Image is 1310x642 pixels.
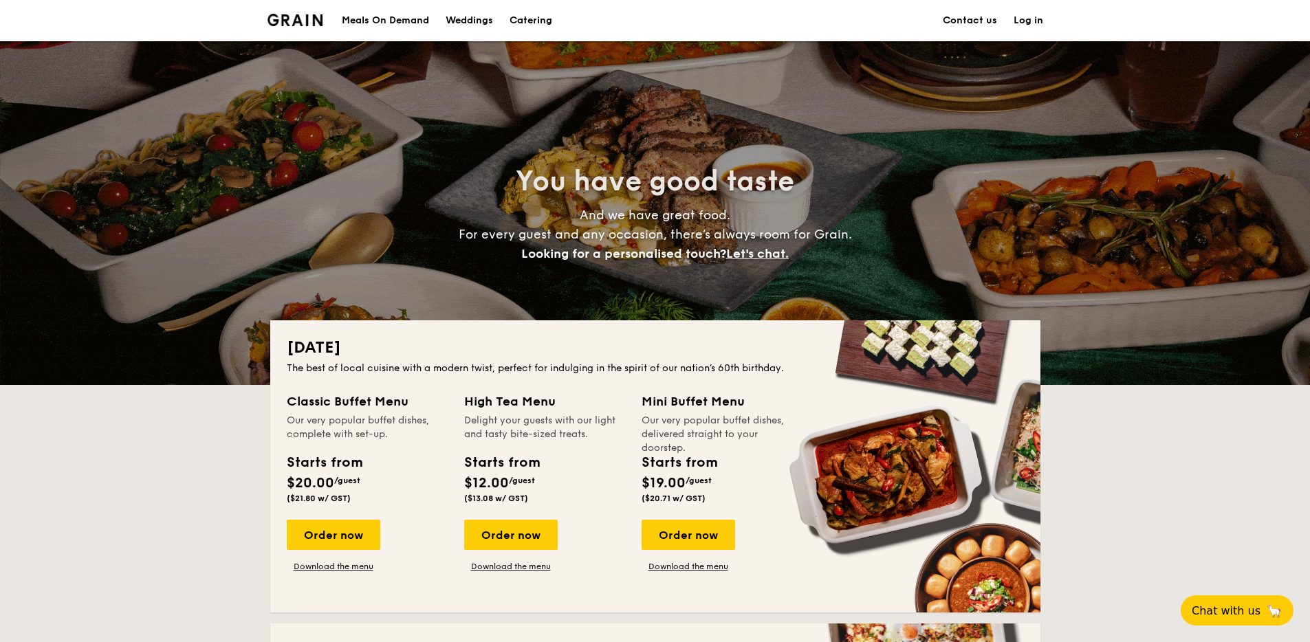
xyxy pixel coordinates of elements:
[464,452,539,473] div: Starts from
[287,494,351,503] span: ($21.80 w/ GST)
[287,475,334,491] span: $20.00
[464,561,558,572] a: Download the menu
[642,414,803,441] div: Our very popular buffet dishes, delivered straight to your doorstep.
[464,494,528,503] span: ($13.08 w/ GST)
[287,362,1024,375] div: The best of local cuisine with a modern twist, perfect for indulging in the spirit of our nation’...
[642,494,706,503] span: ($20.71 w/ GST)
[287,392,448,411] div: Classic Buffet Menu
[464,414,625,441] div: Delight your guests with our light and tasty bite-sized treats.
[287,520,380,550] div: Order now
[287,452,362,473] div: Starts from
[287,561,380,572] a: Download the menu
[686,476,712,485] span: /guest
[459,208,852,261] span: And we have great food. For every guest and any occasion, there’s always room for Grain.
[287,337,1024,359] h2: [DATE]
[464,392,625,411] div: High Tea Menu
[464,520,558,550] div: Order now
[516,165,794,198] span: You have good taste
[509,476,535,485] span: /guest
[1192,604,1260,617] span: Chat with us
[642,392,803,411] div: Mini Buffet Menu
[268,14,323,26] img: Grain
[268,14,323,26] a: Logotype
[642,520,735,550] div: Order now
[642,561,735,572] a: Download the menu
[642,475,686,491] span: $19.00
[464,475,509,491] span: $12.00
[726,246,789,261] span: Let's chat.
[334,476,360,485] span: /guest
[1266,603,1282,619] span: 🦙
[1181,595,1293,626] button: Chat with us🦙
[287,414,448,441] div: Our very popular buffet dishes, complete with set-up.
[642,452,717,473] div: Starts from
[521,246,726,261] span: Looking for a personalised touch?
